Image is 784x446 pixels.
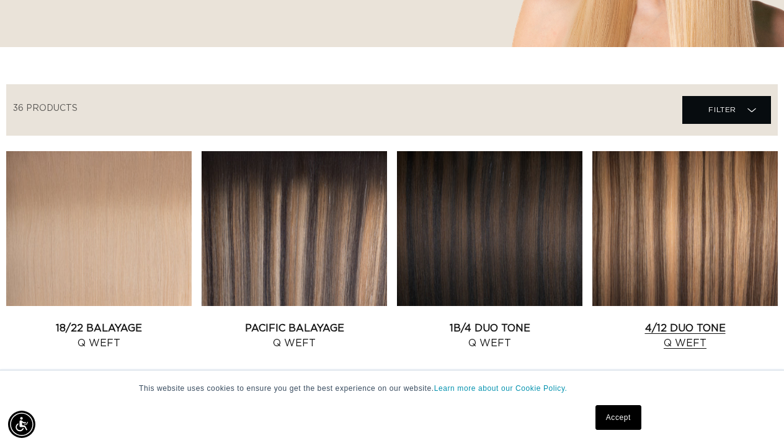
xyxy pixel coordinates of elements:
[8,411,35,438] div: Accessibility Menu
[682,96,771,124] summary: Filter
[595,405,641,430] a: Accept
[397,321,582,351] a: 1B/4 Duo Tone Q Weft
[139,383,645,394] p: This website uses cookies to ensure you get the best experience on our website.
[592,321,778,351] a: 4/12 Duo Tone Q Weft
[13,104,78,113] span: 36 products
[202,321,387,351] a: Pacific Balayage Q Weft
[434,384,568,393] a: Learn more about our Cookie Policy.
[708,98,736,121] span: Filter
[722,387,784,446] iframe: Chat Widget
[6,321,192,351] a: 18/22 Balayage Q Weft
